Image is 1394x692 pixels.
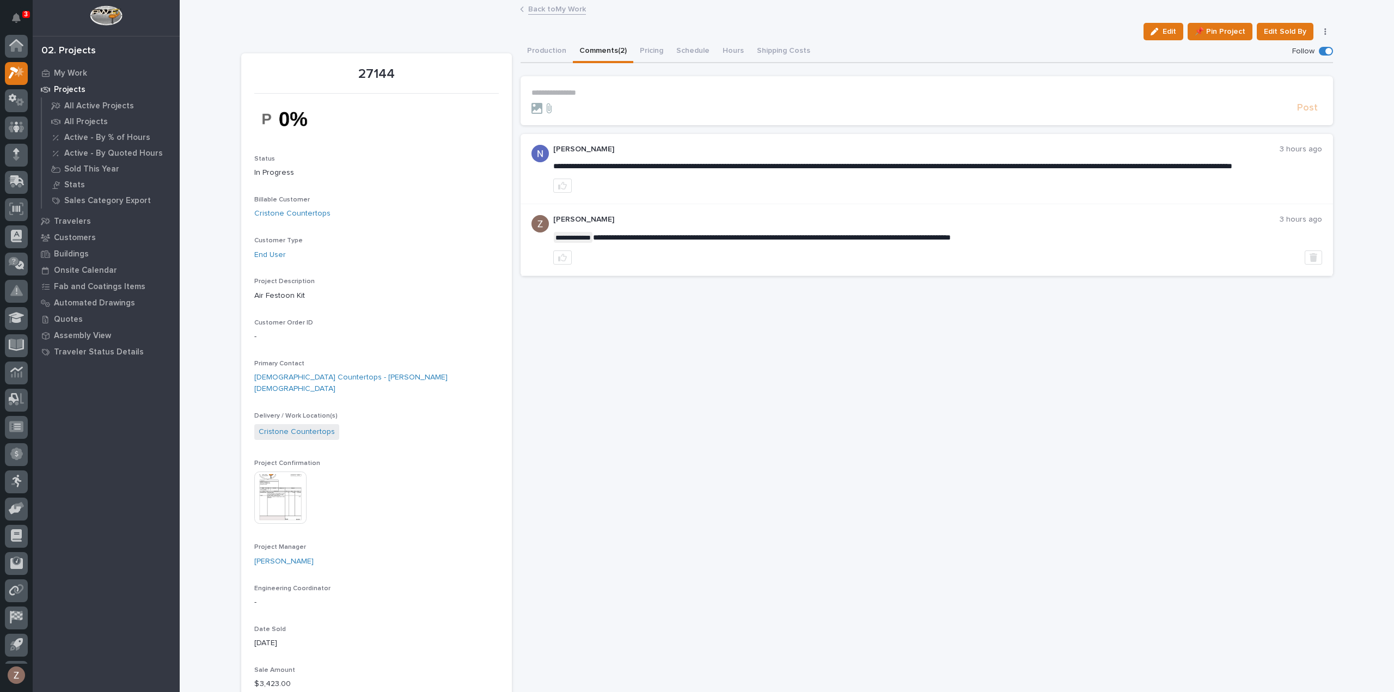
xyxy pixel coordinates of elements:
[54,331,111,341] p: Assembly View
[33,295,180,311] a: Automated Drawings
[54,85,85,95] p: Projects
[254,167,499,179] p: In Progress
[33,65,180,81] a: My Work
[254,237,303,244] span: Customer Type
[254,460,320,467] span: Project Confirmation
[254,413,338,419] span: Delivery / Work Location(s)
[633,40,670,63] button: Pricing
[90,5,122,26] img: Workspace Logo
[42,177,180,192] a: Stats
[254,597,499,608] p: -
[1163,27,1176,36] span: Edit
[1297,102,1318,114] span: Post
[54,249,89,259] p: Buildings
[254,544,306,550] span: Project Manager
[33,311,180,327] a: Quotes
[254,208,331,219] a: Cristone Countertops
[33,213,180,229] a: Travelers
[64,180,85,190] p: Stats
[1188,23,1252,40] button: 📌 Pin Project
[1293,102,1322,114] button: Post
[254,278,315,285] span: Project Description
[254,100,336,138] img: Z4beP3uCUwoG5j8ZiI5i2QnBGeEm6jAz89BSC48BP7E
[1305,250,1322,265] button: Delete post
[531,145,549,162] img: AAcHTteuQEK04Eo7TKivd0prvPv7DcCqBy2rdUmKrKBKNcQJ=s96-c
[254,678,499,690] p: $ 3,423.00
[716,40,750,63] button: Hours
[64,196,151,206] p: Sales Category Export
[254,290,499,302] p: Air Festoon Kit
[64,149,163,158] p: Active - By Quoted Hours
[254,249,286,261] a: End User
[254,360,304,367] span: Primary Contact
[64,164,119,174] p: Sold This Year
[553,145,1280,154] p: [PERSON_NAME]
[254,372,499,395] a: [DEMOGRAPHIC_DATA] Countertops - [PERSON_NAME][DEMOGRAPHIC_DATA]
[54,217,91,226] p: Travelers
[42,98,180,113] a: All Active Projects
[553,250,572,265] button: like this post
[531,215,549,232] img: AGNmyxac9iQmFt5KMn4yKUk2u-Y3CYPXgWg2Ri7a09A=s96-c
[42,130,180,145] a: Active - By % of Hours
[254,585,331,592] span: Engineering Coordinator
[254,626,286,633] span: Date Sold
[1195,25,1245,38] span: 📌 Pin Project
[33,327,180,344] a: Assembly View
[670,40,716,63] button: Schedule
[64,101,134,111] p: All Active Projects
[254,197,310,203] span: Billable Customer
[64,133,150,143] p: Active - By % of Hours
[254,66,499,82] p: 27144
[553,179,572,193] button: like this post
[521,40,573,63] button: Production
[254,556,314,567] a: [PERSON_NAME]
[42,114,180,129] a: All Projects
[33,81,180,97] a: Projects
[33,278,180,295] a: Fab and Coatings Items
[750,40,817,63] button: Shipping Costs
[1280,145,1322,154] p: 3 hours ago
[528,2,586,15] a: Back toMy Work
[1280,215,1322,224] p: 3 hours ago
[553,215,1280,224] p: [PERSON_NAME]
[54,266,117,275] p: Onsite Calendar
[54,282,145,292] p: Fab and Coatings Items
[33,229,180,246] a: Customers
[42,193,180,208] a: Sales Category Export
[42,161,180,176] a: Sold This Year
[1144,23,1183,40] button: Edit
[573,40,633,63] button: Comments (2)
[54,233,96,243] p: Customers
[33,262,180,278] a: Onsite Calendar
[1292,47,1314,56] p: Follow
[254,667,295,673] span: Sale Amount
[24,10,28,18] p: 3
[254,638,499,649] p: [DATE]
[54,69,87,78] p: My Work
[41,45,96,57] div: 02. Projects
[54,347,144,357] p: Traveler Status Details
[1264,25,1306,38] span: Edit Sold By
[1257,23,1313,40] button: Edit Sold By
[14,13,28,30] div: Notifications3
[33,344,180,360] a: Traveler Status Details
[254,331,499,342] p: -
[42,145,180,161] a: Active - By Quoted Hours
[5,664,28,687] button: users-avatar
[259,426,335,438] a: Cristone Countertops
[64,117,108,127] p: All Projects
[54,315,83,324] p: Quotes
[254,156,275,162] span: Status
[54,298,135,308] p: Automated Drawings
[33,246,180,262] a: Buildings
[254,320,313,326] span: Customer Order ID
[5,7,28,29] button: Notifications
